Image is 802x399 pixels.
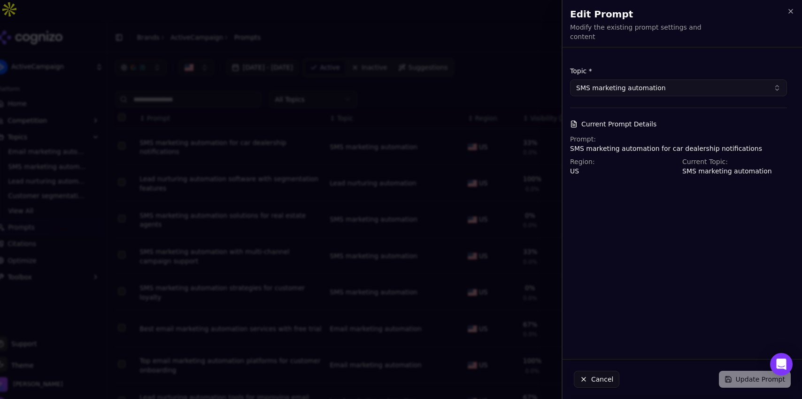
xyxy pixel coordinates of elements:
[682,166,787,176] p: SMS marketing automation
[570,144,787,153] p: SMS marketing automation for car dealership notifications
[682,158,728,165] span: Current Topic:
[570,158,595,165] span: Region:
[570,8,794,21] h2: Edit Prompt
[570,66,787,76] label: Topic *
[570,119,787,129] h4: Current Prompt Details
[570,166,675,176] p: US
[574,371,619,388] button: Cancel
[570,135,596,143] span: Prompt:
[570,79,787,96] button: SMS marketing automation
[570,23,721,41] p: Modify the existing prompt settings and content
